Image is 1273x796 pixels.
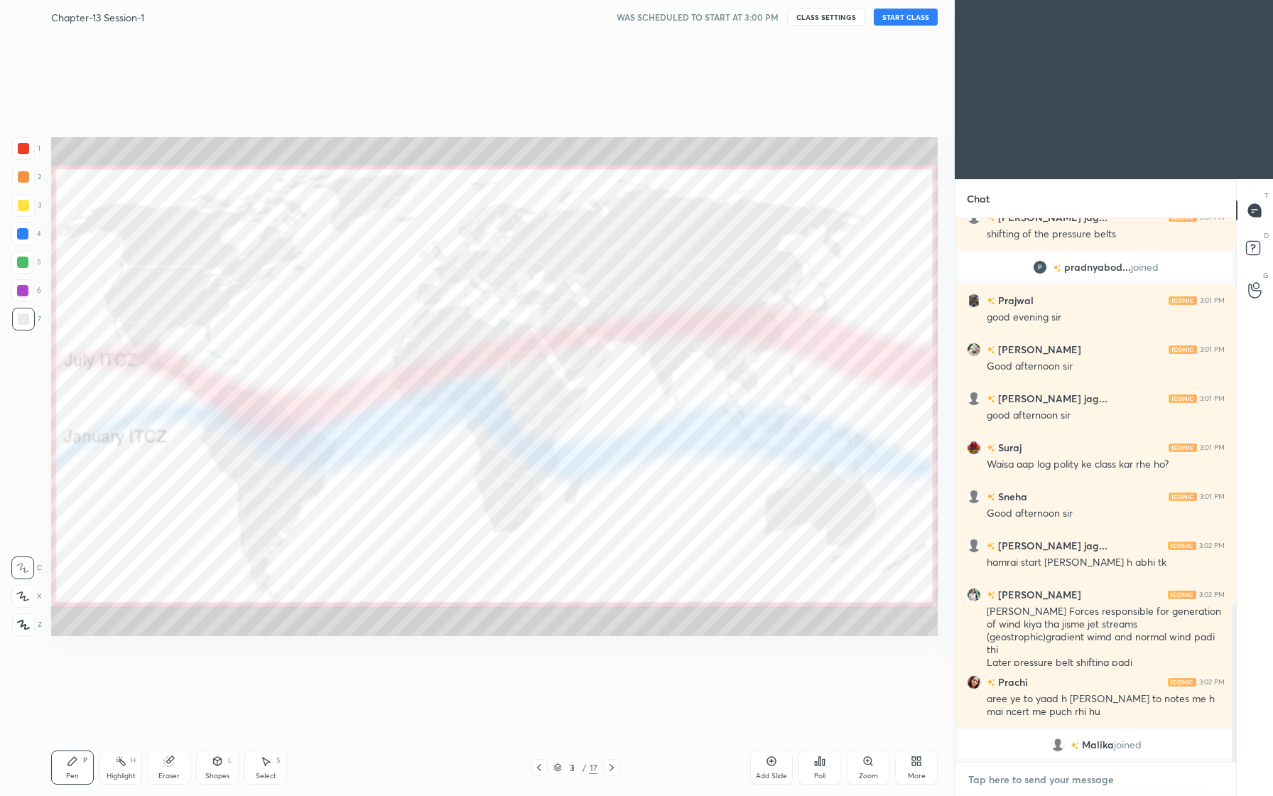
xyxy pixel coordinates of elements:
[987,311,1225,325] div: good evening sir
[1169,443,1197,452] img: iconic-light.a09c19a4.png
[967,675,981,689] img: d489c4b7127b407f8a3e39f43be22fec.png
[987,493,995,501] img: no-rating-badge.077c3623.svg
[1200,493,1225,501] div: 3:01 PM
[1169,493,1197,501] img: iconic-light.a09c19a4.png
[1169,296,1197,305] img: iconic-light.a09c19a4.png
[1200,345,1225,354] div: 3:01 PM
[987,591,995,599] img: no-rating-badge.077c3623.svg
[589,761,597,774] div: 17
[1200,443,1225,452] div: 3:01 PM
[1082,739,1114,751] span: Malika
[1071,742,1079,750] img: no-rating-badge.077c3623.svg
[908,773,926,780] div: More
[995,293,1034,308] h6: Prajwal
[756,773,787,780] div: Add Slide
[11,251,41,274] div: 5
[107,773,136,780] div: Highlight
[12,194,41,217] div: 3
[83,757,87,764] div: P
[1169,345,1197,354] img: iconic-light.a09c19a4.png
[1053,264,1061,272] img: no-rating-badge.077c3623.svg
[1051,738,1065,752] img: default.png
[131,757,136,764] div: H
[987,360,1225,374] div: Good afternoon sir
[987,346,995,354] img: no-rating-badge.077c3623.svg
[1199,678,1225,687] div: 3:02 PM
[995,391,1107,406] h6: [PERSON_NAME] jag...
[1199,591,1225,599] div: 3:02 PM
[11,279,41,302] div: 6
[967,343,981,357] img: ab7d10b006b04d59a5198bc4c268c61a.jpg
[987,605,1225,670] div: [PERSON_NAME] Forces responsible for generation of wind kiya tha jisme jet streams (geostrophic)g...
[1200,296,1225,305] div: 3:01 PM
[967,490,981,504] img: default.png
[814,773,825,780] div: Poll
[12,137,40,160] div: 1
[11,222,41,245] div: 4
[987,297,995,305] img: no-rating-badge.077c3623.svg
[987,214,995,222] img: no-rating-badge.077c3623.svg
[967,441,981,455] img: f1987497ebeb4f3a8b52cea96e94830d.jpg
[12,613,42,636] div: Z
[787,9,865,26] button: CLASS SETTINGS
[276,757,281,764] div: S
[987,556,1225,570] div: hamrai start [PERSON_NAME] h abhi tk
[1168,591,1196,599] img: iconic-light.a09c19a4.png
[987,507,1225,521] div: Good afternoon sir
[1033,260,1047,274] img: 3
[1264,230,1269,241] p: D
[11,556,42,579] div: C
[617,11,779,23] h5: WAS SCHEDULED TO START AT 3:00 PM
[1131,262,1159,273] span: joined
[967,588,981,602] img: f38d3fea6d3841bb86e0e26783447dfb.jpg
[987,395,995,403] img: no-rating-badge.077c3623.svg
[987,409,1225,423] div: good afternoon sir
[582,763,586,772] div: /
[11,585,42,608] div: X
[1169,394,1197,403] img: iconic-light.a09c19a4.png
[967,294,981,308] img: 91840f9180974c7dbdbf3b459bf304bb.15467524_3
[256,773,276,780] div: Select
[987,692,1225,719] div: aree ye to yaad h [PERSON_NAME] to notes me h mai ncert me puch rhi hu
[967,392,981,406] img: default.png
[12,308,41,330] div: 7
[1200,394,1225,403] div: 3:01 PM
[66,773,79,780] div: Pen
[995,538,1107,553] h6: [PERSON_NAME] jag...
[967,539,981,553] img: default.png
[1199,542,1225,550] div: 3:02 PM
[995,440,1022,455] h6: Suraj
[228,757,232,764] div: L
[205,773,229,780] div: Shapes
[987,542,995,550] img: no-rating-badge.077c3623.svg
[955,218,1236,762] div: grid
[158,773,180,780] div: Eraser
[565,763,579,772] div: 3
[987,458,1225,472] div: Waisa aap log polity ke class kar rhe ho?
[995,489,1027,504] h6: Sneha
[995,674,1028,689] h6: Prachi
[51,11,144,24] h4: Chapter-13 Session-1
[1264,190,1269,201] p: T
[859,773,878,780] div: Zoom
[12,166,41,188] div: 2
[995,342,1081,357] h6: [PERSON_NAME]
[1114,739,1142,751] span: joined
[1168,542,1196,550] img: iconic-light.a09c19a4.png
[874,9,938,26] button: START CLASS
[987,227,1225,242] div: shifting of the pressure belts
[1263,270,1269,281] p: G
[987,679,995,687] img: no-rating-badge.077c3623.svg
[987,444,995,452] img: no-rating-badge.077c3623.svg
[1168,678,1196,687] img: iconic-light.a09c19a4.png
[1064,262,1131,273] span: pradnyabod...
[995,587,1081,602] h6: [PERSON_NAME]
[955,180,1001,217] p: Chat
